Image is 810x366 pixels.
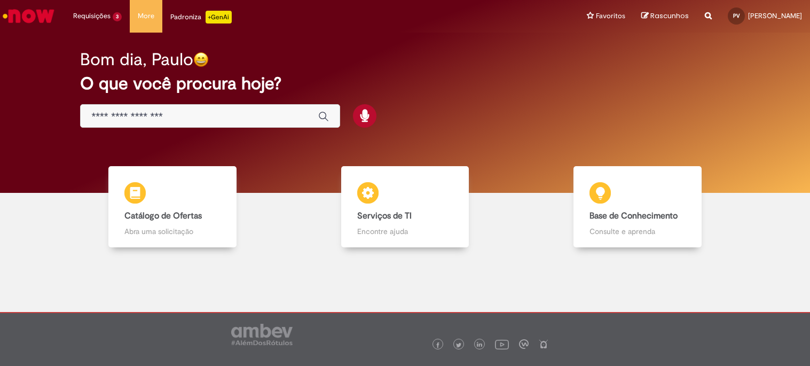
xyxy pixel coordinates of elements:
a: Serviços de TI Encontre ajuda [289,166,522,248]
b: Catálogo de Ofertas [124,211,202,221]
img: logo_footer_twitter.png [456,342,461,348]
h2: Bom dia, Paulo [80,50,193,69]
span: 3 [113,12,122,21]
img: logo_footer_ambev_rotulo_gray.png [231,324,293,345]
h2: O que você procura hoje? [80,74,729,93]
p: +GenAi [206,11,232,24]
a: Base de Conhecimento Consulte e aprenda [521,166,754,248]
b: Base de Conhecimento [589,211,678,221]
span: More [138,11,154,21]
p: Abra uma solicitação [124,226,221,237]
img: logo_footer_workplace.png [519,339,529,349]
span: PV [733,12,740,19]
img: logo_footer_youtube.png [495,337,509,351]
img: logo_footer_naosei.png [539,339,548,349]
span: Requisições [73,11,111,21]
span: [PERSON_NAME] [748,11,802,20]
p: Encontre ajuda [357,226,453,237]
p: Consulte e aprenda [589,226,686,237]
b: Serviços de TI [357,211,412,221]
a: Rascunhos [641,11,689,21]
img: happy-face.png [193,52,209,67]
a: Catálogo de Ofertas Abra uma solicitação [56,166,289,248]
div: Padroniza [170,11,232,24]
img: ServiceNow [1,5,56,27]
span: Favoritos [596,11,625,21]
img: logo_footer_facebook.png [435,342,441,348]
img: logo_footer_linkedin.png [477,342,482,348]
span: Rascunhos [650,11,689,21]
